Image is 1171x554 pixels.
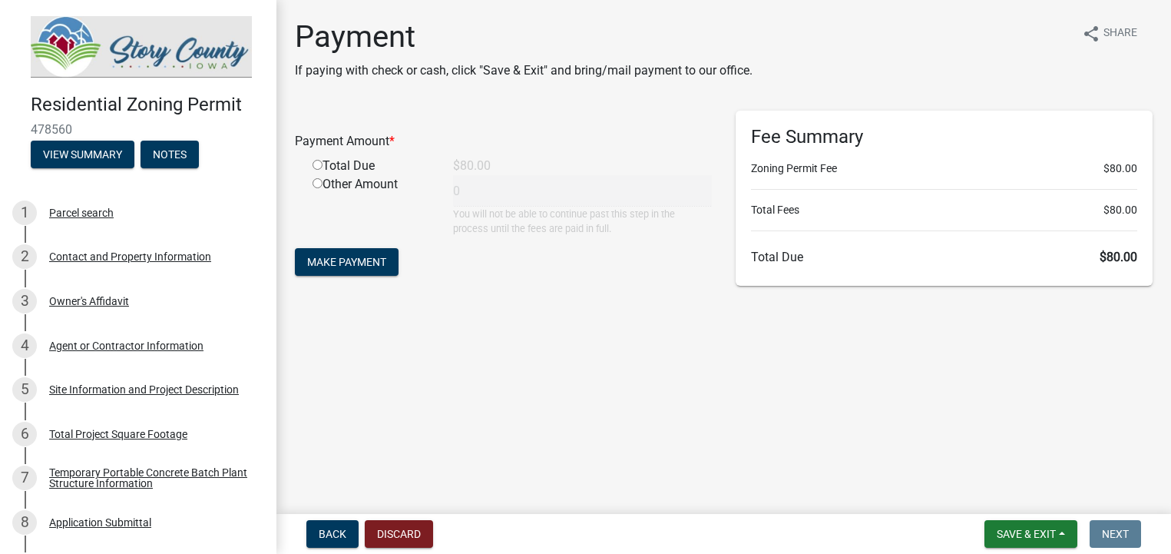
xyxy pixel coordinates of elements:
[12,289,37,313] div: 3
[307,256,386,268] span: Make Payment
[751,202,1138,218] li: Total Fees
[141,141,199,168] button: Notes
[301,175,442,236] div: Other Amount
[751,126,1138,148] h6: Fee Summary
[984,520,1077,548] button: Save & Exit
[1082,25,1100,43] i: share
[49,517,151,528] div: Application Submittal
[12,466,37,490] div: 7
[49,384,239,395] div: Site Information and Project Description
[31,16,252,78] img: Story County, Iowa
[295,61,753,80] p: If paying with check or cash, click "Save & Exit" and bring/mail payment to our office.
[301,157,442,175] div: Total Due
[1103,202,1137,218] span: $80.00
[1103,25,1137,43] span: Share
[49,207,114,218] div: Parcel search
[12,510,37,535] div: 8
[751,250,1138,264] h6: Total Due
[1102,528,1129,540] span: Next
[365,520,433,548] button: Discard
[49,429,187,440] div: Total Project Square Footage
[12,201,37,225] div: 1
[31,94,264,116] h4: Residential Zoning Permit
[49,467,252,489] div: Temporary Portable Concrete Batch Plant Structure Information
[283,132,724,151] div: Payment Amount
[319,528,346,540] span: Back
[49,296,129,307] div: Owner's Affidavit
[31,149,134,161] wm-modal-confirm: Summary
[12,377,37,402] div: 5
[1103,161,1137,177] span: $80.00
[49,251,211,262] div: Contact and Property Information
[49,340,203,351] div: Agent or Contractor Information
[141,149,199,161] wm-modal-confirm: Notes
[997,528,1056,540] span: Save & Exit
[12,333,37,358] div: 4
[12,422,37,446] div: 6
[12,244,37,269] div: 2
[306,520,359,548] button: Back
[31,122,246,137] span: 478560
[1100,250,1137,264] span: $80.00
[1090,520,1141,548] button: Next
[1070,18,1149,48] button: shareShare
[31,141,134,168] button: View Summary
[295,248,399,276] button: Make Payment
[295,18,753,55] h1: Payment
[751,161,1138,177] li: Zoning Permit Fee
